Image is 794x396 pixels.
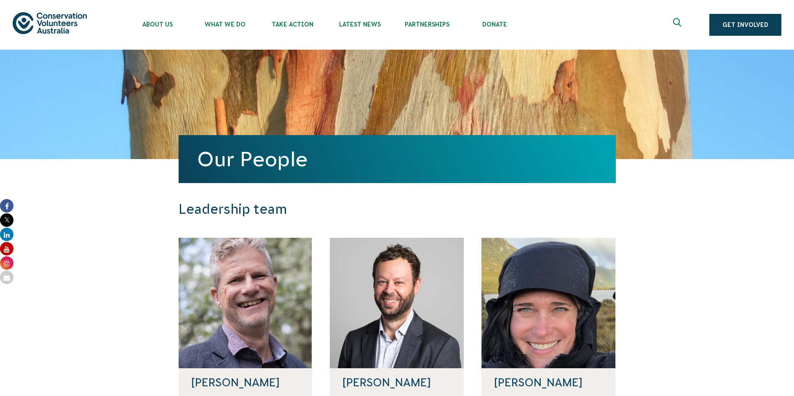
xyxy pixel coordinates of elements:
[461,21,528,28] span: Donate
[191,377,300,388] h4: [PERSON_NAME]
[259,21,326,28] span: Take Action
[197,148,597,170] h1: Our People
[709,14,781,36] a: Get Involved
[179,201,502,218] h3: Leadership team
[13,12,87,34] img: logo.svg
[342,377,451,388] h4: [PERSON_NAME]
[668,15,688,35] button: Expand search box Close search box
[124,21,191,28] span: About Us
[393,21,461,28] span: Partnerships
[326,21,393,28] span: Latest News
[673,18,684,32] span: Expand search box
[191,21,259,28] span: What We Do
[494,377,603,388] h4: [PERSON_NAME]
